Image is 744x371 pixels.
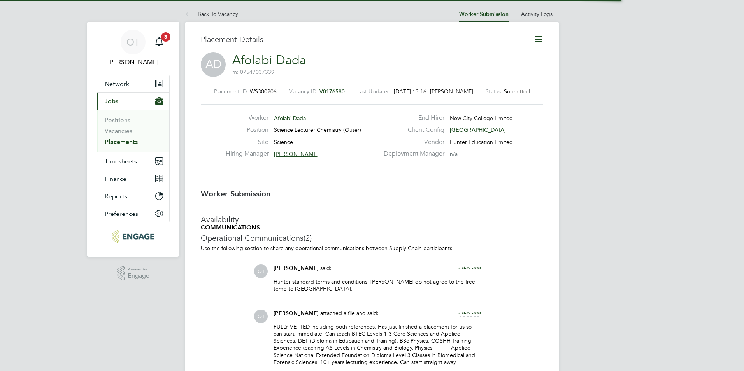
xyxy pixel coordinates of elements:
span: 3 [161,32,170,42]
span: a day ago [458,309,481,316]
span: OT [254,264,268,278]
span: n/a [450,150,458,157]
span: OT [126,37,140,47]
button: Reports [97,187,169,205]
label: End Hirer [379,114,444,122]
span: Olivia Triassi [97,58,170,67]
button: Network [97,75,169,92]
button: Preferences [97,205,169,222]
a: Vacancies [105,127,132,135]
h3: Operational Communications [201,233,543,243]
span: [GEOGRAPHIC_DATA] [450,126,506,133]
span: a day ago [458,264,481,271]
b: Worker Submission [201,189,270,198]
span: Science [274,138,293,145]
label: Status [486,88,501,95]
p: Use the following section to share any operational communications between Supply Chain participants. [201,245,543,252]
label: Placement ID [214,88,247,95]
span: Reports [105,192,127,200]
span: Finance [105,175,126,182]
span: [PERSON_NAME] [430,88,473,95]
span: (2) [304,233,312,243]
a: Afolabi Dada [232,52,306,68]
p: Hunter standard terms and conditions. [PERSON_NAME] do not agree to the free temp to [GEOGRAPHIC_... [274,278,481,292]
label: Vacancy ID [289,88,316,95]
span: Hunter Education Limited [450,138,513,145]
span: Engage [128,273,149,279]
label: Worker [226,114,268,122]
span: Jobs [105,98,118,105]
label: Client Config [379,126,444,134]
a: 3 [151,30,167,54]
span: OT [254,310,268,323]
label: Vendor [379,138,444,146]
span: [DATE] 13:16 - [394,88,430,95]
span: [PERSON_NAME] [274,150,319,157]
nav: Main navigation [87,22,179,257]
label: Position [226,126,268,134]
button: Jobs [97,93,169,110]
a: Go to home page [97,230,170,243]
span: Preferences [105,210,138,217]
a: Placements [105,138,138,145]
span: attached a file and said: [320,310,379,317]
span: Submitted [504,88,530,95]
span: m: 07547037339 [232,68,274,75]
a: Positions [105,116,130,124]
span: Science Lecturer Chemistry (Outer) [274,126,361,133]
span: said: [320,264,332,271]
span: Powered by [128,266,149,273]
h3: Placement Details [201,34,522,44]
label: Deployment Manager [379,150,444,158]
span: V0176580 [319,88,345,95]
h5: COMMUNICATIONS [201,224,543,232]
a: Back To Vacancy [185,10,238,17]
label: Site [226,138,268,146]
span: AD [201,52,226,77]
span: Network [105,80,129,87]
a: Powered byEngage [117,266,150,281]
img: huntereducation-logo-retina.png [112,230,154,243]
span: [PERSON_NAME] [274,310,319,317]
button: Finance [97,170,169,187]
button: Timesheets [97,152,169,170]
h3: Availability [201,214,543,224]
span: Timesheets [105,157,137,165]
label: Last Updated [357,88,391,95]
span: [PERSON_NAME] [274,265,319,271]
div: Jobs [97,110,169,152]
span: WS300206 [250,88,277,95]
a: Activity Logs [521,10,553,17]
label: Hiring Manager [226,150,268,158]
span: New City College Limited [450,115,513,122]
span: Afolabi Dada [274,115,306,122]
a: Worker Submission [459,11,509,17]
a: OT[PERSON_NAME] [97,30,170,67]
p: FULLY VETTED including both references. Has just finished a placement for us so can start immedia... [274,323,481,366]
